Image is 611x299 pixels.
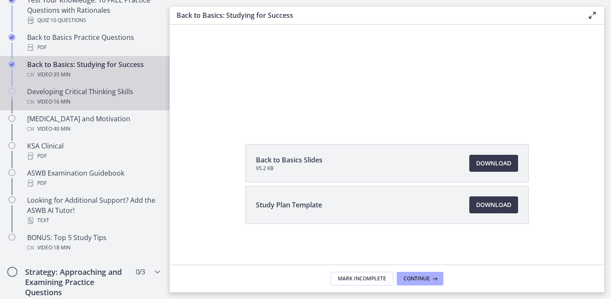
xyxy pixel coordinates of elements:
div: PDF [27,42,160,53]
span: Download [476,158,511,168]
div: KSA Clinical [27,141,160,161]
span: · 40 min [52,124,70,134]
a: Download [469,196,518,213]
div: Developing Critical Thinking Skills [27,87,160,107]
div: Video [27,97,160,107]
span: · 18 min [52,243,70,253]
span: · 10 Questions [49,15,86,25]
button: Continue [397,272,443,285]
a: Download [469,155,518,172]
div: Quiz [27,15,160,25]
button: Mark Incomplete [331,272,393,285]
h3: Back to Basics: Studying for Success [177,10,574,20]
span: Back to Basics Slides [256,155,322,165]
span: · 16 min [52,97,70,107]
div: PDF [27,178,160,188]
div: Back to Basics: Studying for Success [27,59,160,80]
h2: Strategy: Approaching and Examining Practice Questions [25,267,129,297]
span: Download [476,200,511,210]
button: Click for sound [353,9,378,33]
div: Video [27,243,160,253]
span: · 35 min [52,70,70,80]
div: Looking for Additional Support? Add the ASWB AI Tutor! [27,195,160,226]
div: [MEDICAL_DATA] and Motivation [27,114,160,134]
span: 95.2 KB [256,165,322,172]
span: Mark Incomplete [338,275,386,282]
span: 0 / 3 [136,267,145,277]
i: Completed [8,61,15,68]
div: PDF [27,151,160,161]
i: Completed [8,34,15,41]
div: BONUS: Top 5 Study Tips [27,232,160,253]
span: Continue [404,275,430,282]
div: ASWB Examination Guidebook [27,168,160,188]
div: Video [27,70,160,80]
div: Back to Basics Practice Questions [27,32,160,53]
span: Study Plan Template [256,200,322,210]
div: Text [27,215,160,226]
div: Video [27,124,160,134]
